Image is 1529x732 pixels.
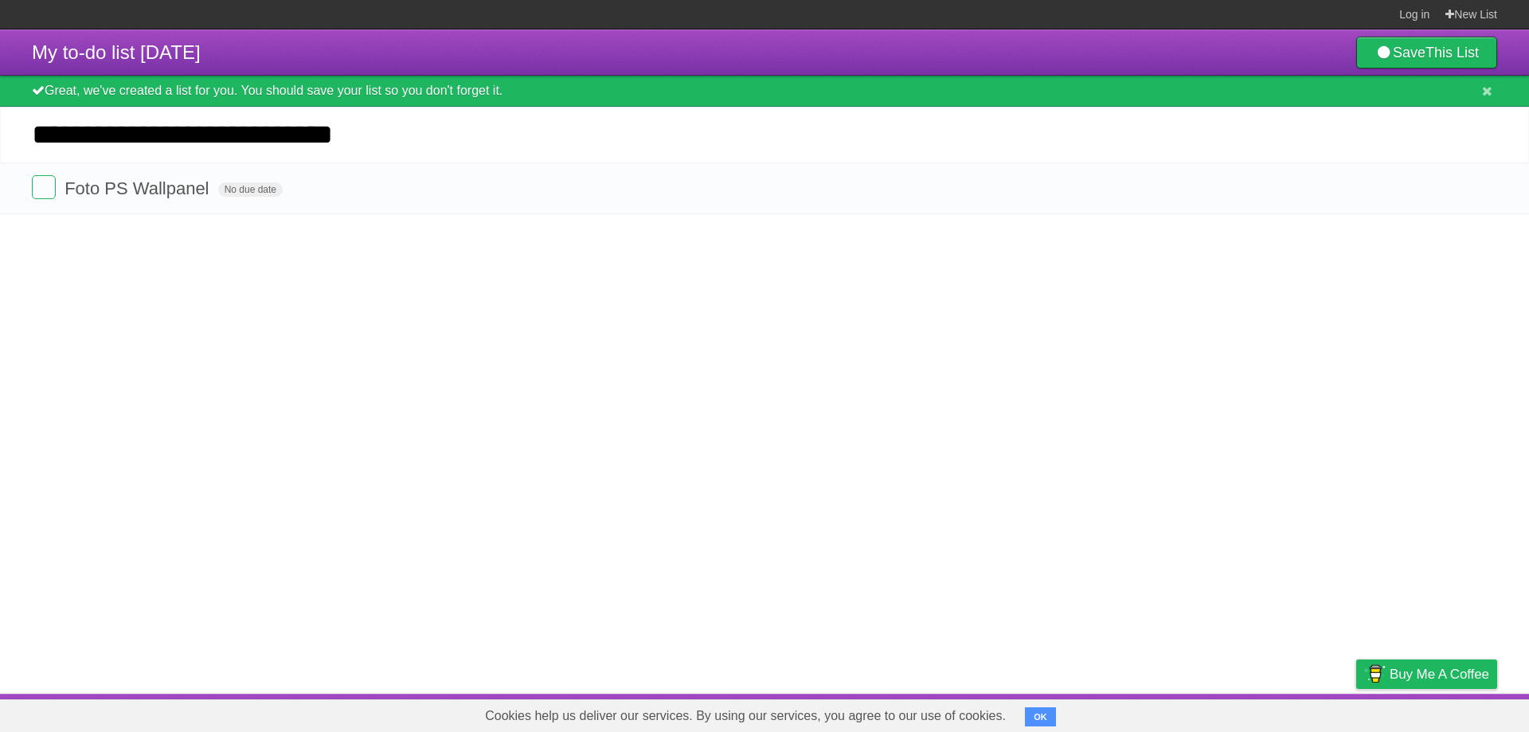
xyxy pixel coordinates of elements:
[32,175,56,199] label: Done
[1356,37,1497,69] a: SaveThis List
[1281,698,1316,728] a: Terms
[1144,698,1178,728] a: About
[469,700,1022,732] span: Cookies help us deliver our services. By using our services, you agree to our use of cookies.
[65,178,213,198] span: Foto PS Wallpanel
[1390,660,1489,688] span: Buy me a coffee
[32,41,201,63] span: My to-do list [DATE]
[1425,45,1479,61] b: This List
[1025,707,1056,726] button: OK
[1335,698,1377,728] a: Privacy
[1197,698,1261,728] a: Developers
[218,182,283,197] span: No due date
[1364,660,1386,687] img: Buy me a coffee
[1356,660,1497,689] a: Buy me a coffee
[1397,698,1497,728] a: Suggest a feature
